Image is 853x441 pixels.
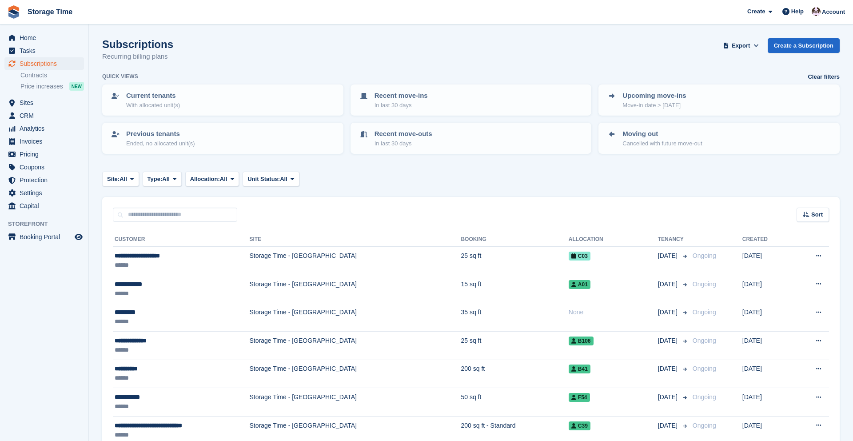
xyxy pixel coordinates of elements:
[103,85,343,115] a: Current tenants With allocated unit(s)
[658,251,679,261] span: [DATE]
[658,308,679,317] span: [DATE]
[569,393,590,402] span: F54
[742,233,793,247] th: Created
[113,233,250,247] th: Customer
[247,175,280,184] span: Unit Status:
[812,7,821,16] img: Saeed
[147,175,163,184] span: Type:
[742,388,793,417] td: [DATE]
[4,161,84,173] a: menu
[20,96,73,109] span: Sites
[351,124,591,153] a: Recent move-outs In last 30 days
[461,331,568,360] td: 25 sq ft
[143,172,182,186] button: Type: All
[20,161,73,173] span: Coupons
[162,175,170,184] span: All
[375,129,432,139] p: Recent move-outs
[742,275,793,303] td: [DATE]
[569,233,658,247] th: Allocation
[102,38,173,50] h1: Subscriptions
[569,421,590,430] span: C39
[351,85,591,115] a: Recent move-ins In last 30 days
[693,281,716,288] span: Ongoing
[102,172,139,186] button: Site: All
[569,280,590,289] span: A01
[20,71,84,80] a: Contracts
[693,252,716,259] span: Ongoing
[20,44,73,57] span: Tasks
[461,303,568,332] td: 35 sq ft
[20,109,73,122] span: CRM
[102,72,138,80] h6: Quick views
[622,129,702,139] p: Moving out
[693,422,716,429] span: Ongoing
[742,360,793,388] td: [DATE]
[768,38,840,53] a: Create a Subscription
[4,174,84,186] a: menu
[4,148,84,160] a: menu
[250,360,461,388] td: Storage Time - [GEOGRAPHIC_DATA]
[658,336,679,345] span: [DATE]
[4,135,84,148] a: menu
[4,96,84,109] a: menu
[20,200,73,212] span: Capital
[461,247,568,275] td: 25 sq ft
[622,139,702,148] p: Cancelled with future move-out
[4,109,84,122] a: menu
[569,252,590,261] span: C03
[126,129,195,139] p: Previous tenants
[742,331,793,360] td: [DATE]
[747,7,765,16] span: Create
[20,32,73,44] span: Home
[658,421,679,430] span: [DATE]
[721,38,761,53] button: Export
[20,81,84,91] a: Price increases NEW
[20,122,73,135] span: Analytics
[693,365,716,372] span: Ongoing
[658,393,679,402] span: [DATE]
[4,122,84,135] a: menu
[250,303,461,332] td: Storage Time - [GEOGRAPHIC_DATA]
[20,231,73,243] span: Booking Portal
[120,175,127,184] span: All
[280,175,287,184] span: All
[4,57,84,70] a: menu
[622,101,686,110] p: Move-in date > [DATE]
[461,360,568,388] td: 200 sq ft
[220,175,227,184] span: All
[658,233,689,247] th: Tenancy
[20,187,73,199] span: Settings
[243,172,299,186] button: Unit Status: All
[8,220,88,229] span: Storefront
[375,91,428,101] p: Recent move-ins
[20,57,73,70] span: Subscriptions
[126,139,195,148] p: Ended, no allocated unit(s)
[599,124,839,153] a: Moving out Cancelled with future move-out
[461,388,568,417] td: 50 sq ft
[732,41,750,50] span: Export
[250,275,461,303] td: Storage Time - [GEOGRAPHIC_DATA]
[461,275,568,303] td: 15 sq ft
[20,148,73,160] span: Pricing
[569,337,594,345] span: B106
[822,8,845,16] span: Account
[20,82,63,91] span: Price increases
[185,172,239,186] button: Allocation: All
[102,52,173,62] p: Recurring billing plans
[569,308,658,317] div: None
[24,4,76,19] a: Storage Time
[791,7,804,16] span: Help
[4,44,84,57] a: menu
[126,101,180,110] p: With allocated unit(s)
[69,82,84,91] div: NEW
[20,174,73,186] span: Protection
[375,101,428,110] p: In last 30 days
[742,303,793,332] td: [DATE]
[250,388,461,417] td: Storage Time - [GEOGRAPHIC_DATA]
[4,32,84,44] a: menu
[250,247,461,275] td: Storage Time - [GEOGRAPHIC_DATA]
[4,231,84,243] a: menu
[622,91,686,101] p: Upcoming move-ins
[742,247,793,275] td: [DATE]
[658,364,679,373] span: [DATE]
